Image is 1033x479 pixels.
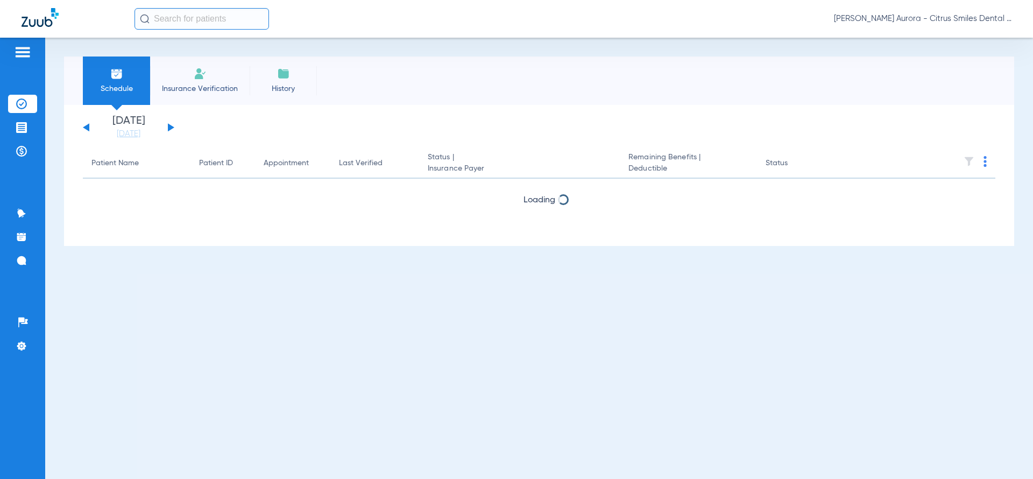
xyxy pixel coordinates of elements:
[194,67,207,80] img: Manual Insurance Verification
[264,158,309,169] div: Appointment
[91,83,142,94] span: Schedule
[199,158,233,169] div: Patient ID
[620,149,756,179] th: Remaining Benefits |
[110,67,123,80] img: Schedule
[523,196,555,205] span: Loading
[135,8,269,30] input: Search for patients
[984,156,987,167] img: group-dot-blue.svg
[91,158,139,169] div: Patient Name
[140,14,150,24] img: Search Icon
[834,13,1011,24] span: [PERSON_NAME] Aurora - Citrus Smiles Dental Studio
[91,158,182,169] div: Patient Name
[339,158,411,169] div: Last Verified
[199,158,246,169] div: Patient ID
[264,158,322,169] div: Appointment
[757,149,830,179] th: Status
[22,8,59,27] img: Zuub Logo
[158,83,242,94] span: Insurance Verification
[628,163,748,174] span: Deductible
[428,163,611,174] span: Insurance Payer
[14,46,31,59] img: hamburger-icon
[258,83,309,94] span: History
[96,116,161,139] li: [DATE]
[964,156,974,167] img: filter.svg
[419,149,620,179] th: Status |
[96,129,161,139] a: [DATE]
[277,67,290,80] img: History
[339,158,383,169] div: Last Verified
